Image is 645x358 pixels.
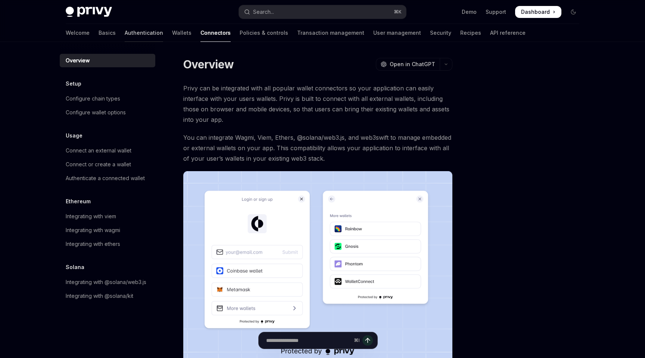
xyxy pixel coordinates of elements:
h5: Solana [66,263,84,272]
a: Demo [462,8,477,16]
a: Support [486,8,506,16]
button: Open in ChatGPT [376,58,440,71]
h5: Usage [66,131,82,140]
a: Security [430,24,451,42]
a: Transaction management [297,24,364,42]
div: Connect an external wallet [66,146,131,155]
span: Open in ChatGPT [390,61,435,68]
span: Dashboard [521,8,550,16]
a: Authenticate a connected wallet [60,172,155,185]
a: Configure wallet options [60,106,155,119]
div: Integrating with @solana/web3.js [66,278,146,287]
a: Connect or create a wallet [60,158,155,171]
a: Connectors [200,24,231,42]
a: Integrating with viem [60,210,155,223]
a: Integrating with @solana/kit [60,289,155,303]
span: Privy can be integrated with all popular wallet connectors so your application can easily interfa... [183,83,452,125]
div: Integrating with ethers [66,240,120,249]
div: Integrating with @solana/kit [66,291,133,300]
h5: Setup [66,79,81,88]
input: Ask a question... [266,332,351,349]
a: API reference [490,24,526,42]
a: Overview [60,54,155,67]
h1: Overview [183,58,234,71]
a: Basics [99,24,116,42]
div: Integrating with wagmi [66,226,120,235]
div: Integrating with viem [66,212,116,221]
button: Open search [239,5,406,19]
h5: Ethereum [66,197,91,206]
span: ⌘ K [394,9,402,15]
a: Configure chain types [60,92,155,105]
div: Overview [66,56,90,65]
a: Integrating with ethers [60,237,155,251]
img: dark logo [66,7,112,17]
a: Integrating with wagmi [60,223,155,237]
div: Authenticate a connected wallet [66,174,145,183]
a: Policies & controls [240,24,288,42]
div: Search... [253,7,274,16]
div: Configure wallet options [66,108,126,117]
a: Connect an external wallet [60,144,155,157]
a: Dashboard [515,6,561,18]
div: Configure chain types [66,94,120,103]
a: Welcome [66,24,90,42]
a: User management [373,24,421,42]
a: Authentication [125,24,163,42]
button: Toggle dark mode [567,6,579,18]
span: You can integrate Wagmi, Viem, Ethers, @solana/web3.js, and web3swift to manage embedded or exter... [183,132,452,164]
button: Send message [362,335,373,346]
a: Recipes [460,24,481,42]
div: Connect or create a wallet [66,160,131,169]
a: Integrating with @solana/web3.js [60,275,155,289]
a: Wallets [172,24,191,42]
